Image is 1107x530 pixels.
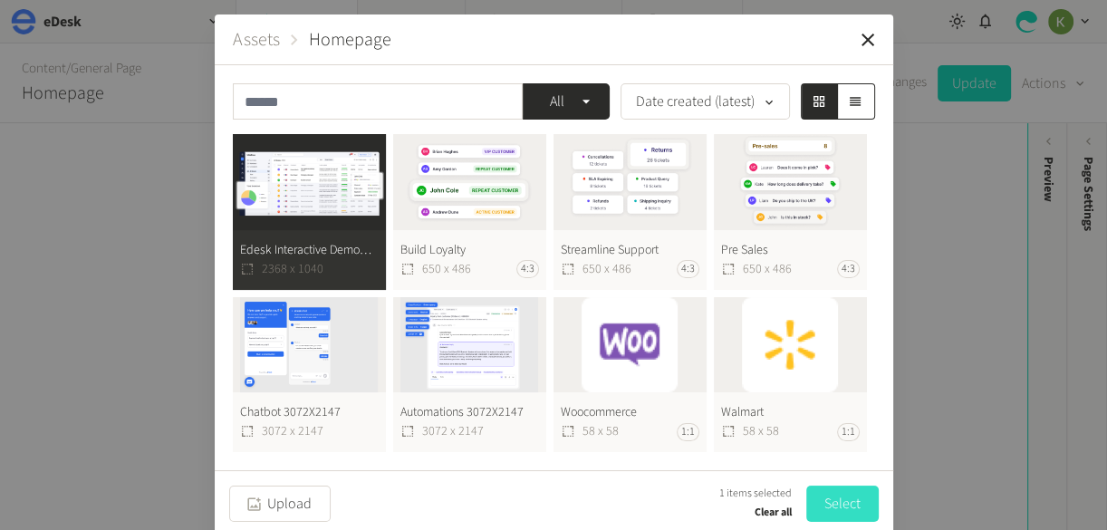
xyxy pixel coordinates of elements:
button: Date created (latest) [621,83,790,120]
button: Select [806,486,879,522]
span: 1 items selected [719,486,792,502]
button: Clear all [755,502,792,524]
span: All [537,91,578,112]
button: Assets [233,26,280,53]
button: All [523,83,610,120]
button: Homepage [309,26,391,53]
button: Upload [229,486,331,522]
